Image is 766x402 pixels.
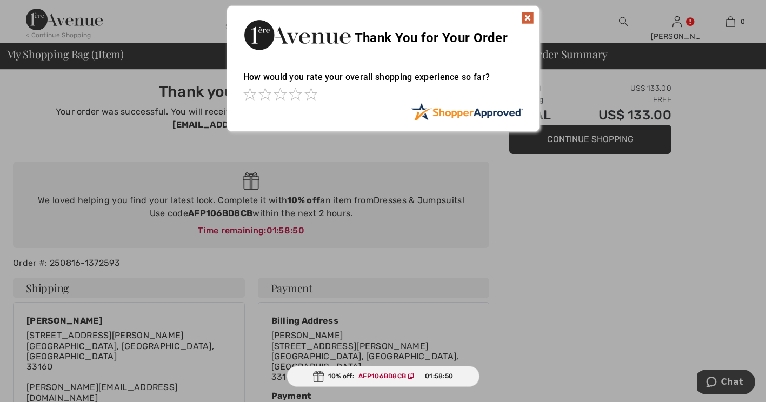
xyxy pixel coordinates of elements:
img: Thank You for Your Order [243,17,351,53]
span: 01:58:50 [425,371,453,381]
img: Gift.svg [313,371,324,382]
img: x [521,11,534,24]
div: 10% off: [287,366,480,387]
span: Chat [24,8,46,17]
span: Thank You for Your Order [355,30,508,45]
div: How would you rate your overall shopping experience so far? [243,61,523,103]
ins: AFP106BD8CB [358,372,406,380]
